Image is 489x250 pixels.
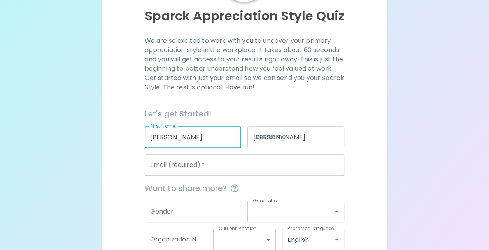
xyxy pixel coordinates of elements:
[287,225,334,232] label: Preferred Language
[150,123,175,129] label: First Name
[219,225,256,232] label: Current Position
[145,36,345,92] p: We are so excited to work with you to uncover your primary appreciation style in the workplace. I...
[230,184,239,193] svg: This information is completely confidential and only used for aggregated appreciation studies at ...
[145,182,345,194] span: Want to share more?
[253,197,280,204] label: Generation
[111,8,378,24] p: Sparck Appreciation Style Quiz
[145,108,345,120] h6: Let's get Started!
